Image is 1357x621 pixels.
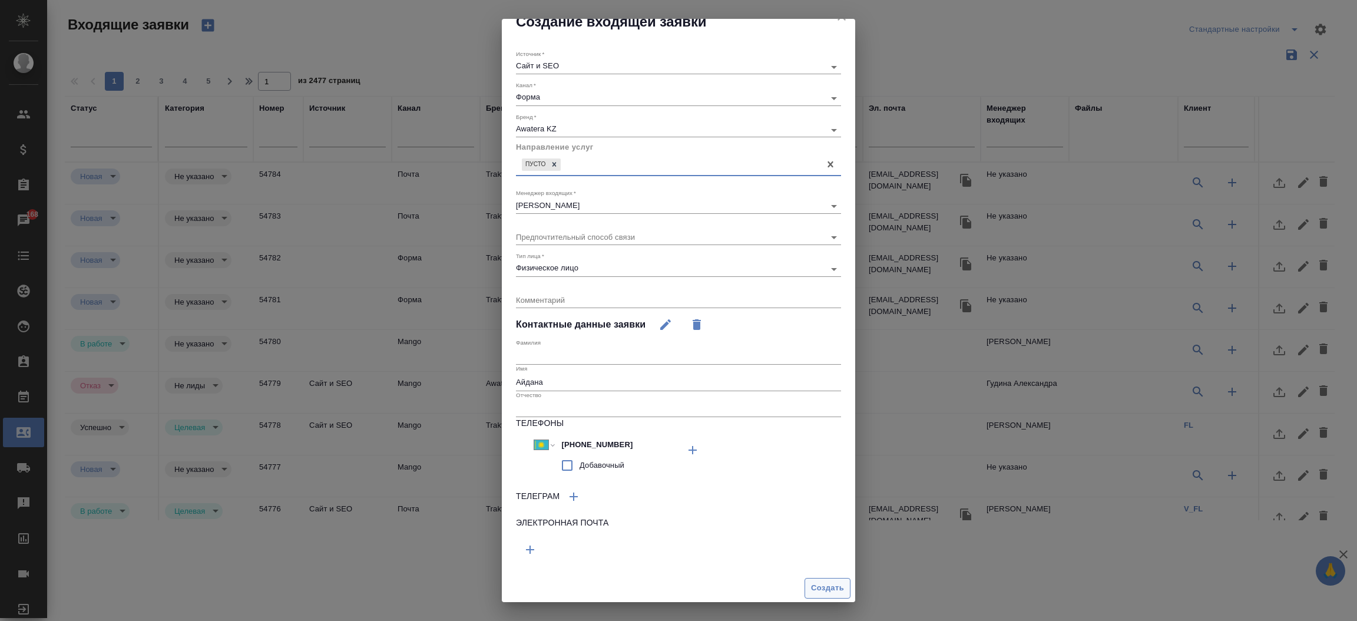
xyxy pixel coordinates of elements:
[516,490,560,503] h6: Телеграм
[805,578,850,599] button: Создать
[522,158,548,171] div: ПУСТО
[516,143,594,151] span: Направление услуг
[516,190,576,196] label: Менеджер входящих
[516,318,646,332] h4: Контактные данные заявки
[516,61,841,70] div: Сайт и SEO
[516,263,841,272] div: Физическое лицо
[580,460,624,471] span: Добавочный
[516,124,841,133] div: Awatera KZ
[516,93,841,101] div: Форма
[516,114,537,120] label: Бренд
[678,436,707,464] button: Добавить
[516,51,544,57] label: Источник
[516,517,841,530] h6: Электронная почта
[826,198,842,214] button: Open
[516,392,541,398] label: Отчество
[560,483,588,511] button: Добавить
[516,253,544,259] label: Тип лица
[683,310,711,339] button: Удалить
[516,339,541,345] label: Фамилия
[651,310,680,339] button: Редактировать
[516,82,536,88] label: Канал
[516,417,841,430] h6: Телефоны
[516,12,841,31] h2: Создание входящей заявки
[516,366,527,372] label: Имя
[516,536,544,564] button: Добавить
[557,436,660,453] input: ✎ Введи что-нибудь
[811,582,844,595] span: Создать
